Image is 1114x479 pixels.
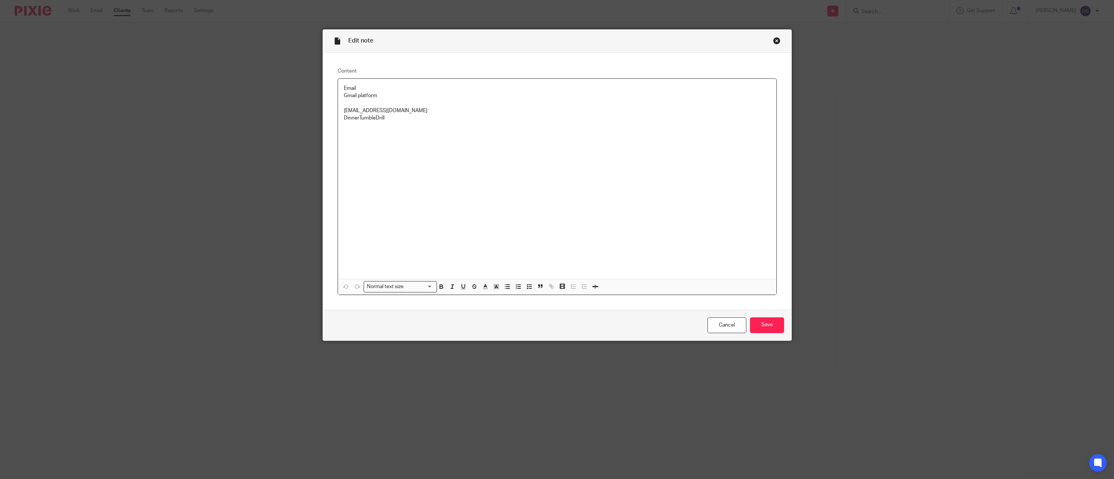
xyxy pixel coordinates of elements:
div: Search for option [364,281,437,292]
a: Cancel [707,317,746,333]
p: DinnerTumbleDrill [344,114,771,122]
p: Email [344,85,771,92]
div: Close this dialog window [773,37,780,44]
p: [EMAIL_ADDRESS][DOMAIN_NAME] [344,107,771,114]
span: Edit note [348,38,373,44]
span: Normal text size [365,283,405,291]
input: Search for option [406,283,432,291]
label: Content [338,67,777,75]
p: Gmail platform [344,92,771,99]
input: Save [750,317,784,333]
